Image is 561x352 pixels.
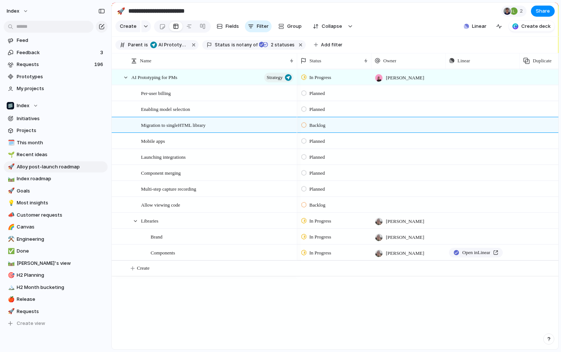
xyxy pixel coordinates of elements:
a: 💡Most insights [4,197,108,208]
button: 🌈 [7,223,14,231]
button: 🚀 [7,187,14,195]
span: [PERSON_NAME] [386,250,424,257]
button: 💡 [7,199,14,207]
span: Planned [309,106,325,113]
button: Add filter [309,40,347,50]
span: In Progress [309,249,331,257]
span: Create [120,23,137,30]
button: 🌱 [7,151,14,158]
span: Per-user billing [141,89,171,97]
a: 🛤️[PERSON_NAME]'s view [4,258,108,269]
div: 💡 [8,199,13,207]
button: Share [531,6,555,17]
span: Index [17,102,29,109]
span: Index roadmap [17,175,105,182]
span: Parent [128,42,143,48]
span: Group [287,23,302,30]
span: Filter [257,23,269,30]
a: ⚒️Engineering [4,234,108,245]
div: 🗓️This month [4,137,108,148]
span: Canvas [17,223,105,231]
span: Recent ideas [17,151,105,158]
span: Most insights [17,199,105,207]
button: Filter [245,20,272,32]
span: [PERSON_NAME] [386,74,424,82]
button: 🍎 [7,296,14,303]
span: Component merging [141,168,181,177]
button: Index [4,100,108,111]
a: Requests196 [4,59,108,70]
span: [PERSON_NAME]'s view [17,260,105,267]
span: In Progress [309,217,331,225]
a: Feedback3 [4,47,108,58]
button: 2 statuses [258,41,296,49]
button: Group [275,20,305,32]
span: Backlog [309,201,325,209]
a: Open inLinear [449,248,503,257]
span: Planned [309,138,325,145]
div: 🗓️ [8,138,13,147]
button: Create view [4,318,108,329]
span: 3 [100,49,105,56]
span: Linear [457,57,470,65]
span: Planned [309,185,325,193]
div: 🌈 [8,223,13,231]
span: Brand [151,232,163,241]
button: 📣 [7,211,14,219]
a: 📣Customer requests [4,210,108,221]
div: 🌈Canvas [4,221,108,233]
a: My projects [4,83,108,94]
a: 🚀Alloy post-launch roadmap [4,161,108,172]
a: 🚀Goals [4,185,108,197]
span: Enabling model selection [141,105,190,113]
span: Components [151,248,175,257]
div: ✅ [8,247,13,256]
span: 2 [269,42,275,47]
span: Fields [226,23,239,30]
span: H2 Month bucketing [17,284,105,291]
button: AI Prototyping for PMs [149,41,189,49]
span: In Progress [309,233,331,241]
span: AI Prototyping for PMs [158,42,187,48]
span: Planned [309,154,325,161]
div: 🚀 [8,162,13,171]
button: ⚒️ [7,236,14,243]
span: Mobile apps [141,136,165,145]
div: 📣 [8,211,13,219]
div: 🛤️Index roadmap [4,173,108,184]
button: 🎯 [7,272,14,279]
span: Prototypes [17,73,105,80]
span: 2 [520,7,525,15]
a: Projects [4,125,108,136]
span: Initiatives [17,115,105,122]
span: My projects [17,85,105,92]
div: 🍎 [8,295,13,304]
span: AI Prototyping for PMs [150,42,187,48]
span: Backlog [309,122,325,129]
span: statuses [269,42,295,48]
span: Status [215,42,230,48]
span: Create view [17,320,45,327]
span: is [144,42,148,48]
span: Planned [309,90,325,97]
span: This month [17,139,105,147]
a: ✅Done [4,246,108,257]
span: Alloy post-launch roadmap [17,163,105,171]
button: Linear [461,21,489,32]
button: 🚀 [115,5,127,17]
span: Launching integrations [141,152,186,161]
button: Fields [214,20,242,32]
button: 🛤️ [7,260,14,267]
button: 🏔️ [7,284,14,291]
span: any of [243,42,258,48]
button: Index [3,5,32,17]
button: 🗓️ [7,139,14,147]
div: 🚀Requests [4,306,108,317]
span: Linear [472,23,486,30]
a: 🌱Recent ideas [4,149,108,160]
